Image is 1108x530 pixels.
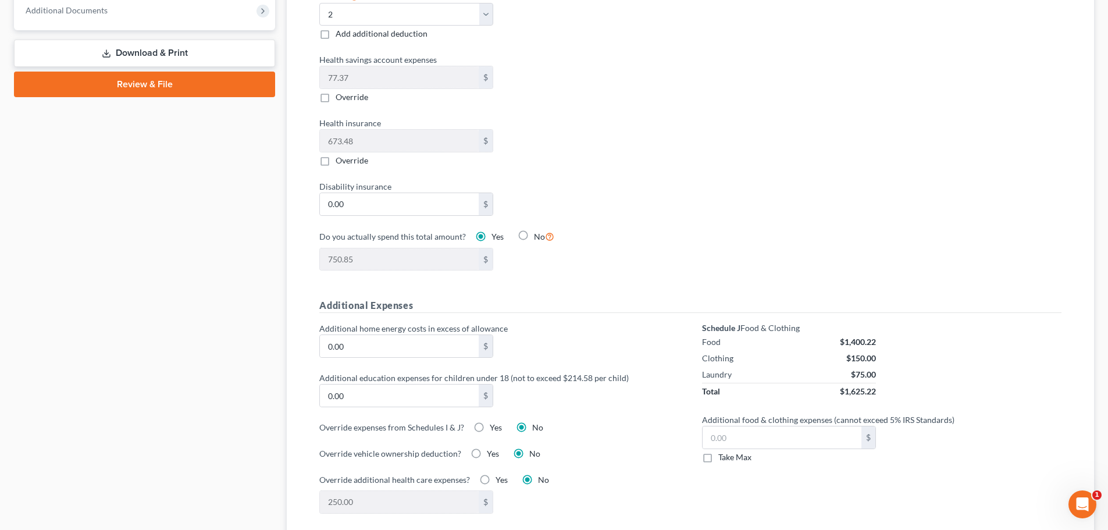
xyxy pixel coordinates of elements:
input: 0.00 [320,385,479,407]
div: Food [702,336,721,348]
span: No [532,422,543,432]
iframe: Intercom live chat [1068,490,1096,518]
div: Food & Clothing [702,322,876,334]
div: $ [479,491,493,513]
div: $ [479,385,493,407]
span: Add additional deduction [336,29,427,38]
div: $1,400.22 [840,336,876,348]
span: Override [336,92,368,102]
input: 0.00 [703,426,861,449]
input: 0.00 [320,491,479,513]
label: Override vehicle ownership deduction? [319,447,461,460]
div: Clothing [702,353,733,364]
div: $150.00 [846,353,876,364]
input: 0.00 [320,130,479,152]
span: Yes [490,422,502,432]
label: Additional home energy costs in excess of allowance [313,322,685,335]
input: 0.00 [320,193,479,215]
strong: Schedule J [702,323,740,333]
span: Take Max [718,452,751,462]
div: $ [479,248,493,271]
div: $ [861,426,875,449]
input: 0.00 [320,335,479,357]
div: $ [479,66,493,88]
label: Additional food & clothing expenses (cannot exceed 5% IRS Standards) [696,414,1067,426]
label: Override expenses from Schedules I & J? [319,421,464,433]
input: 0.00 [320,66,479,88]
span: No [538,475,549,485]
div: $1,625.22 [840,386,876,397]
span: Yes [491,232,504,241]
div: Total [702,386,720,397]
span: 1 [1092,490,1102,500]
a: Review & File [14,72,275,97]
label: Additional education expenses for children under 18 (not to exceed $214.58 per child) [313,372,685,384]
div: $ [479,130,493,152]
div: $ [479,193,493,215]
label: Health insurance [313,117,685,129]
span: Yes [487,449,499,458]
input: 0.00 [320,248,479,271]
div: $75.00 [851,369,876,380]
label: Do you actually spend this total amount? [319,230,466,243]
label: Disability insurance [313,180,685,193]
div: $ [479,335,493,357]
label: Override additional health care expenses? [319,474,470,486]
span: Yes [496,475,508,485]
div: Laundry [702,369,732,380]
span: No [534,232,545,241]
span: Additional Documents [26,5,108,15]
a: Download & Print [14,40,275,67]
h5: Additional Expenses [319,298,1061,313]
span: No [529,449,540,458]
span: Override [336,155,368,165]
label: Health savings account expenses [313,54,685,66]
